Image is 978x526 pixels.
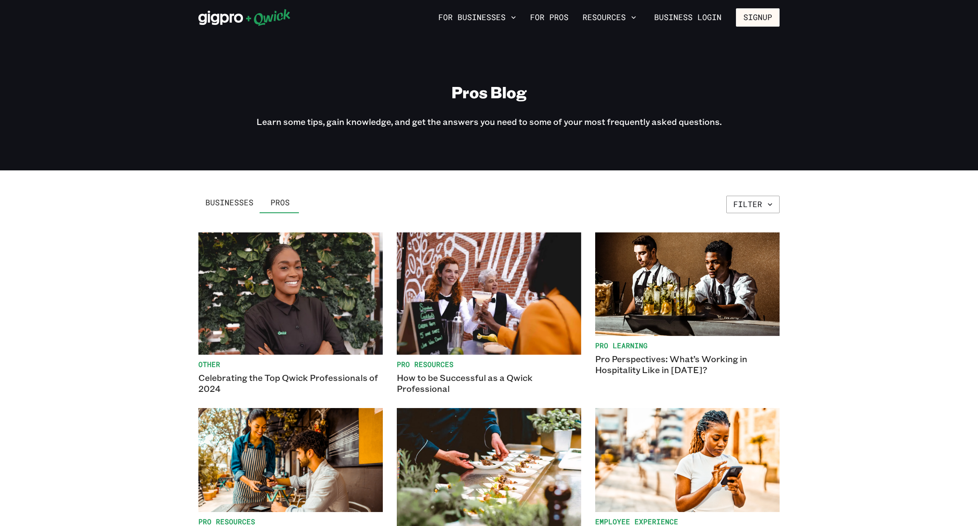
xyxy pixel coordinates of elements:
button: Filter [726,196,780,213]
button: Signup [736,8,780,27]
span: Employee Experience [595,517,780,526]
h1: Pros Blog [451,82,527,102]
p: Pro Perspectives: What’s Working in Hospitality Like in [DATE]? [595,353,780,375]
img: How to be Successful as a Qwick Professional [397,232,581,355]
img: Celebrating the Top Qwick Professionals of 2024 [198,232,383,355]
p: How to be Successful as a Qwick Professional [397,372,581,394]
span: Pro Resources [397,360,581,369]
a: Business Login [647,8,729,27]
img: Six Tips To Being a Professional Pro [198,408,383,512]
button: Resources [579,10,640,25]
span: Other [198,360,383,369]
img: two bartenders serving drinks [595,232,780,336]
span: Pro Resources [198,517,383,526]
a: Pro LearningPro Perspectives: What’s Working in Hospitality Like in [DATE]? [595,232,780,394]
span: Pros [271,198,290,208]
a: Pro ResourcesHow to be Successful as a Qwick Professional [397,232,581,394]
img: Under Pro Resources on the Gigpro app you'll find both Giving Kitchen and Southern Smoke Foundation. [595,408,780,512]
a: For Pros [527,10,572,25]
button: For Businesses [435,10,520,25]
p: Celebrating the Top Qwick Professionals of 2024 [198,372,383,394]
p: Learn some tips, gain knowledge, and get the answers you need to some of your most frequently ask... [257,116,722,127]
span: Pro Learning [595,341,780,350]
span: Businesses [205,198,253,208]
a: OtherCelebrating the Top Qwick Professionals of 2024 [198,232,383,394]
